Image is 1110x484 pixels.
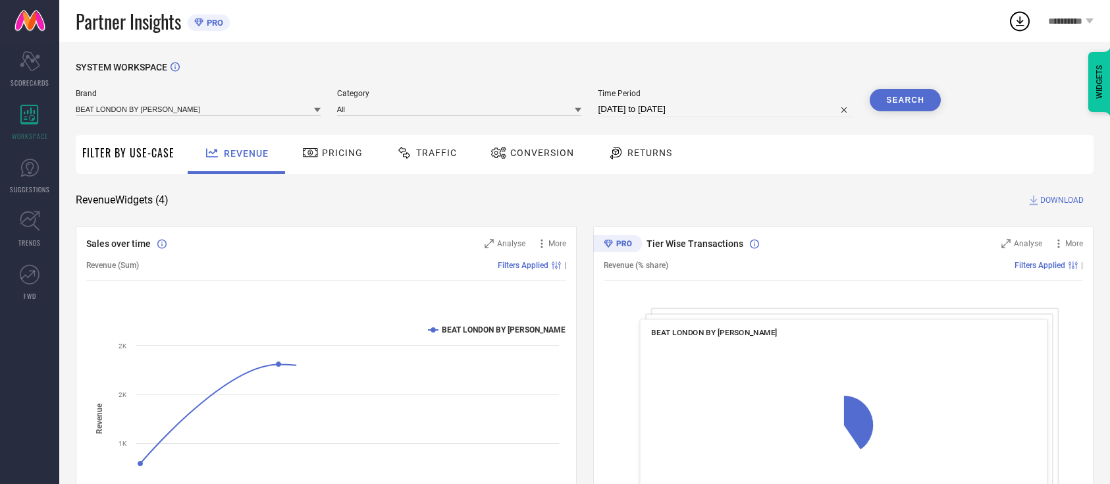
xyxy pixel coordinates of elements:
input: Select time period [598,101,853,117]
svg: Zoom [1001,239,1011,248]
button: Search [870,89,941,111]
span: PRO [203,18,223,28]
svg: Zoom [485,239,494,248]
span: SCORECARDS [11,78,49,88]
span: Category [337,89,582,98]
div: Premium [593,235,642,255]
span: Revenue (Sum) [86,261,139,270]
span: WORKSPACE [12,131,48,141]
span: More [1065,239,1083,248]
span: | [564,261,566,270]
text: BEAT LONDON BY [PERSON_NAME] [442,325,568,335]
span: Revenue Widgets ( 4 ) [76,194,169,207]
span: Traffic [416,148,457,158]
span: Time Period [598,89,853,98]
div: Open download list [1008,9,1032,33]
span: SUGGESTIONS [10,184,50,194]
span: Tier Wise Transactions [647,238,743,249]
text: 2K [119,391,127,398]
span: Filters Applied [1015,261,1065,270]
span: Partner Insights [76,8,181,35]
span: FWD [24,291,36,301]
span: More [548,239,566,248]
span: Brand [76,89,321,98]
span: Sales over time [86,238,151,249]
span: Analyse [497,239,525,248]
span: TRENDS [18,238,41,248]
span: | [1081,261,1083,270]
span: Filters Applied [498,261,548,270]
span: Revenue [224,148,269,159]
tspan: Revenue [95,403,104,434]
span: Conversion [510,148,574,158]
span: Returns [627,148,672,158]
span: Revenue (% share) [604,261,668,270]
span: Filter By Use-Case [82,145,174,161]
span: SYSTEM WORKSPACE [76,62,167,72]
span: Pricing [322,148,363,158]
span: DOWNLOAD [1040,194,1084,207]
text: 2K [119,342,127,350]
text: 1K [119,440,127,447]
span: Analyse [1014,239,1042,248]
span: BEAT LONDON BY [PERSON_NAME] [651,328,777,337]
